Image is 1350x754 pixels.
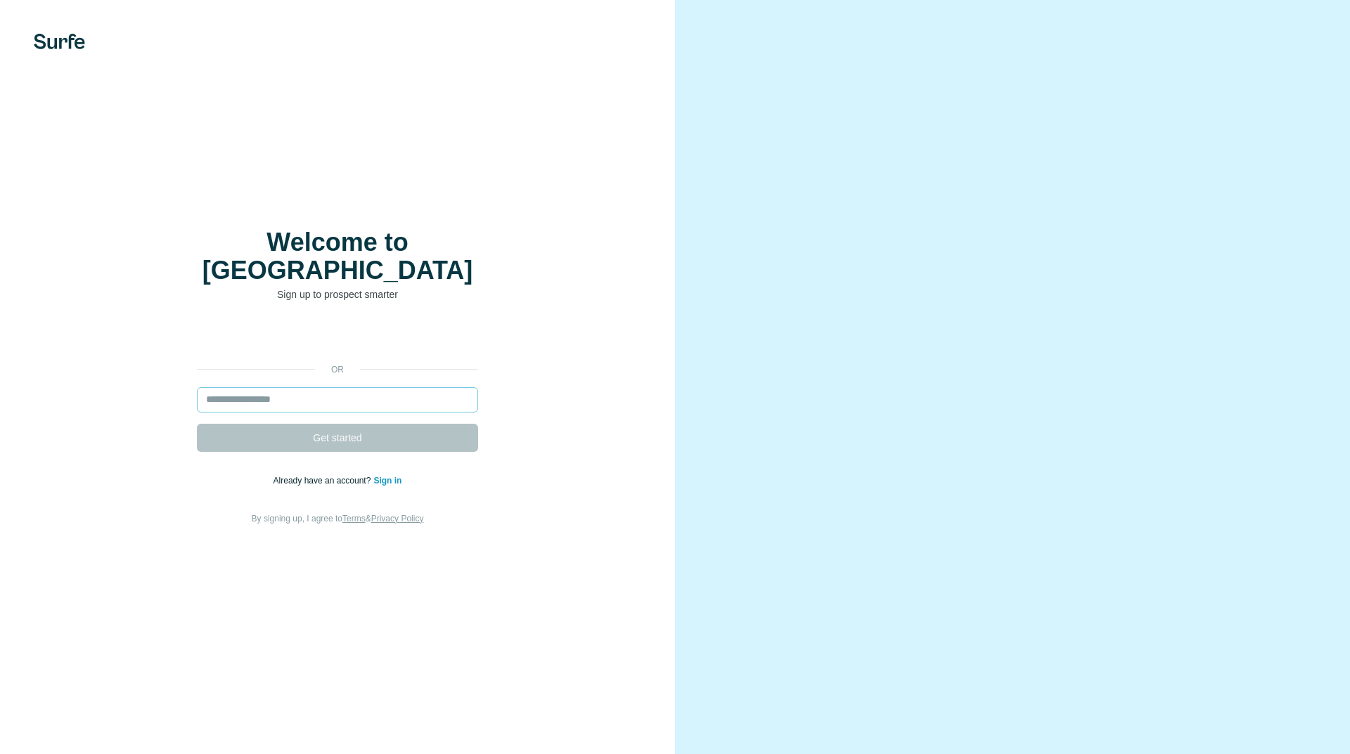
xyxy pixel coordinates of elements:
h1: Welcome to [GEOGRAPHIC_DATA] [197,228,478,285]
p: Sign up to prospect smarter [197,287,478,301]
span: By signing up, I agree to & [252,514,424,524]
a: Sign in [373,476,401,486]
p: or [315,363,360,376]
span: Already have an account? [274,476,374,486]
iframe: Schaltfläche „Über Google anmelden“ [190,323,485,353]
a: Privacy Policy [371,514,424,524]
img: Surfe's logo [34,34,85,49]
a: Terms [342,514,366,524]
